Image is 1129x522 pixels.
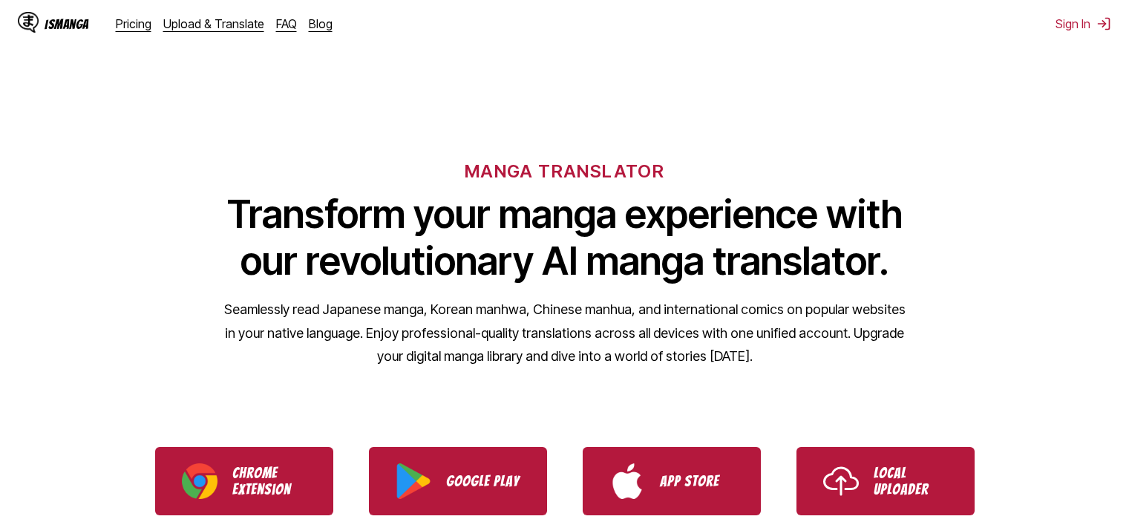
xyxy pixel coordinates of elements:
[609,463,645,499] img: App Store logo
[369,447,547,515] a: Download IsManga from Google Play
[1056,16,1111,31] button: Sign In
[396,463,431,499] img: Google Play logo
[874,465,948,497] p: Local Uploader
[163,16,264,31] a: Upload & Translate
[796,447,975,515] a: Use IsManga Local Uploader
[45,17,89,31] div: IsManga
[223,191,906,284] h1: Transform your manga experience with our revolutionary AI manga translator.
[309,16,333,31] a: Blog
[446,473,520,489] p: Google Play
[660,473,734,489] p: App Store
[823,463,859,499] img: Upload icon
[155,447,333,515] a: Download IsManga Chrome Extension
[182,463,217,499] img: Chrome logo
[1096,16,1111,31] img: Sign out
[232,465,307,497] p: Chrome Extension
[18,12,116,36] a: IsManga LogoIsManga
[18,12,39,33] img: IsManga Logo
[223,298,906,368] p: Seamlessly read Japanese manga, Korean manhwa, Chinese manhua, and international comics on popula...
[116,16,151,31] a: Pricing
[276,16,297,31] a: FAQ
[583,447,761,515] a: Download IsManga from App Store
[465,160,664,182] h6: MANGA TRANSLATOR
